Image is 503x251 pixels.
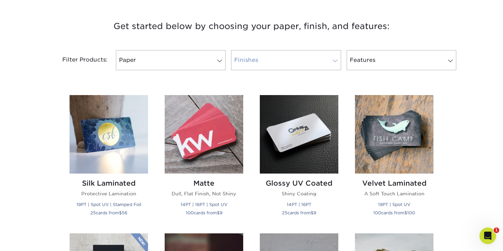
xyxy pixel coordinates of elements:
span: 1 [494,227,499,233]
span: 25 [282,210,287,215]
p: Shiny Coating [260,190,338,197]
small: 14PT | 16PT | Spot UV [181,202,227,207]
h3: Get started below by choosing your paper, finish, and features: [49,11,454,42]
h2: Glossy UV Coated [260,179,338,187]
h2: Velvet Laminated [355,179,433,187]
span: 100 [186,210,194,215]
p: A Soft Touch Lamination [355,190,433,197]
a: Glossy UV Coated Business Cards Glossy UV Coated Shiny Coating 14PT | 16PT 25cards from$9 [260,95,338,225]
a: Finishes [231,50,341,70]
h2: Silk Laminated [70,179,148,187]
span: $ [217,210,220,215]
span: $ [311,210,313,215]
small: cards from [186,210,222,215]
img: Silk Laminated Business Cards [70,95,148,174]
a: Matte Business Cards Matte Dull, Flat Finish, Not Shiny 14PT | 16PT | Spot UV 100cards from$9 [165,95,243,225]
span: $ [119,210,122,215]
div: Filter Products: [44,50,113,70]
a: Paper [116,50,226,70]
a: Features [347,50,456,70]
span: $ [404,210,407,215]
img: Glossy UV Coated Business Cards [260,95,338,174]
small: 19PT | Spot UV [378,202,410,207]
small: cards from [373,210,415,215]
iframe: Intercom live chat [479,227,496,244]
span: 100 [373,210,381,215]
h2: Matte [165,179,243,187]
p: Protective Lamination [70,190,148,197]
a: Silk Laminated Business Cards Silk Laminated Protective Lamination 19PT | Spot UV | Stamped Foil ... [70,95,148,225]
small: 19PT | Spot UV | Stamped Foil [76,202,141,207]
span: 9 [313,210,316,215]
span: 9 [220,210,222,215]
a: Velvet Laminated Business Cards Velvet Laminated A Soft Touch Lamination 19PT | Spot UV 100cards ... [355,95,433,225]
small: cards from [90,210,127,215]
img: Velvet Laminated Business Cards [355,95,433,174]
small: 14PT | 16PT [287,202,311,207]
img: Matte Business Cards [165,95,243,174]
span: 100 [407,210,415,215]
span: 25 [90,210,96,215]
p: Dull, Flat Finish, Not Shiny [165,190,243,197]
small: cards from [282,210,316,215]
span: 56 [122,210,127,215]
